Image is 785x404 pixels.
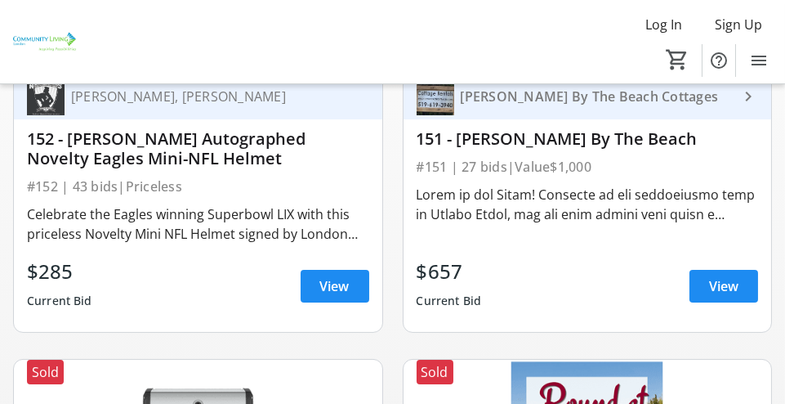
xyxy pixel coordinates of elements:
[417,78,454,115] img: Wright By The Beach Cottages
[417,155,759,178] div: #151 | 27 bids | Value $1,000
[65,88,350,105] div: [PERSON_NAME], [PERSON_NAME]
[743,44,775,77] button: Menu
[702,11,775,38] button: Sign Up
[417,286,482,316] div: Current Bid
[738,87,758,106] mat-icon: keyboard_arrow_right
[301,270,369,303] a: View
[689,270,758,303] a: View
[632,11,695,38] button: Log In
[320,276,350,296] span: View
[27,78,65,115] img: Sydney Brown, Norma Sharpe
[454,88,739,105] div: [PERSON_NAME] By The Beach Cottages
[417,185,759,224] div: Lorem ip dol Sitam! Consecte ad eli seddoeiusmo temp in Utlabo Etdol, mag ali enim admini veni qu...
[417,257,482,286] div: $657
[10,7,80,77] img: Community Living London's Logo
[27,286,92,316] div: Current Bid
[709,276,738,296] span: View
[27,204,369,244] div: Celebrate the Eagles winning Superbowl LIX with this priceless Novelty Mini NFL Helmet signed by ...
[715,15,762,34] span: Sign Up
[27,360,64,384] div: Sold
[27,257,92,286] div: $285
[417,360,453,384] div: Sold
[27,129,369,168] div: 152 - [PERSON_NAME] Autographed Novelty Eagles Mini-NFL Helmet
[662,45,692,74] button: Cart
[645,15,682,34] span: Log In
[27,175,369,198] div: #152 | 43 bids | Priceless
[417,129,759,149] div: 151 - [PERSON_NAME] By The Beach
[702,44,735,77] button: Help
[404,73,772,119] a: Wright By The Beach Cottages [PERSON_NAME] By The Beach Cottages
